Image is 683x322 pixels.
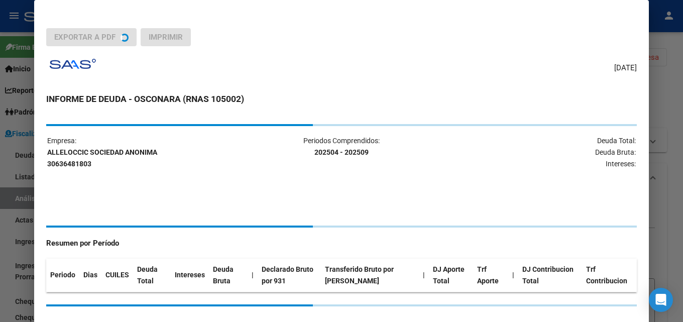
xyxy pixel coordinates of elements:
[614,62,637,74] span: [DATE]
[582,259,637,292] th: Trf Contribucion
[46,92,637,105] h3: INFORME DE DEUDA - OSCONARA (RNAS 105002)
[46,259,79,292] th: Periodo
[54,33,116,42] span: Exportar a PDF
[473,259,508,292] th: Trf Aporte
[209,259,247,292] th: Deuda Bruta
[149,33,183,42] span: Imprimir
[440,135,636,169] p: Deuda Total: Deuda Bruta: Intereses:
[248,259,258,292] th: |
[47,148,157,168] strong: ALLELOCCIC SOCIEDAD ANONIMA 30636481803
[321,259,419,292] th: Transferido Bruto por [PERSON_NAME]
[429,259,473,292] th: DJ Aporte Total
[419,259,429,292] th: |
[79,259,101,292] th: Dias
[171,259,209,292] th: Intereses
[314,148,369,156] strong: 202504 - 202509
[133,259,171,292] th: Deuda Total
[649,288,673,312] div: Open Intercom Messenger
[141,28,191,46] button: Imprimir
[47,135,243,169] p: Empresa:
[101,259,133,292] th: CUILES
[518,259,582,292] th: DJ Contribucion Total
[258,259,321,292] th: Declarado Bruto por 931
[46,28,137,46] button: Exportar a PDF
[508,259,518,292] th: |
[46,238,637,249] h4: Resumen por Período
[244,135,439,158] p: Periodos Comprendidos:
